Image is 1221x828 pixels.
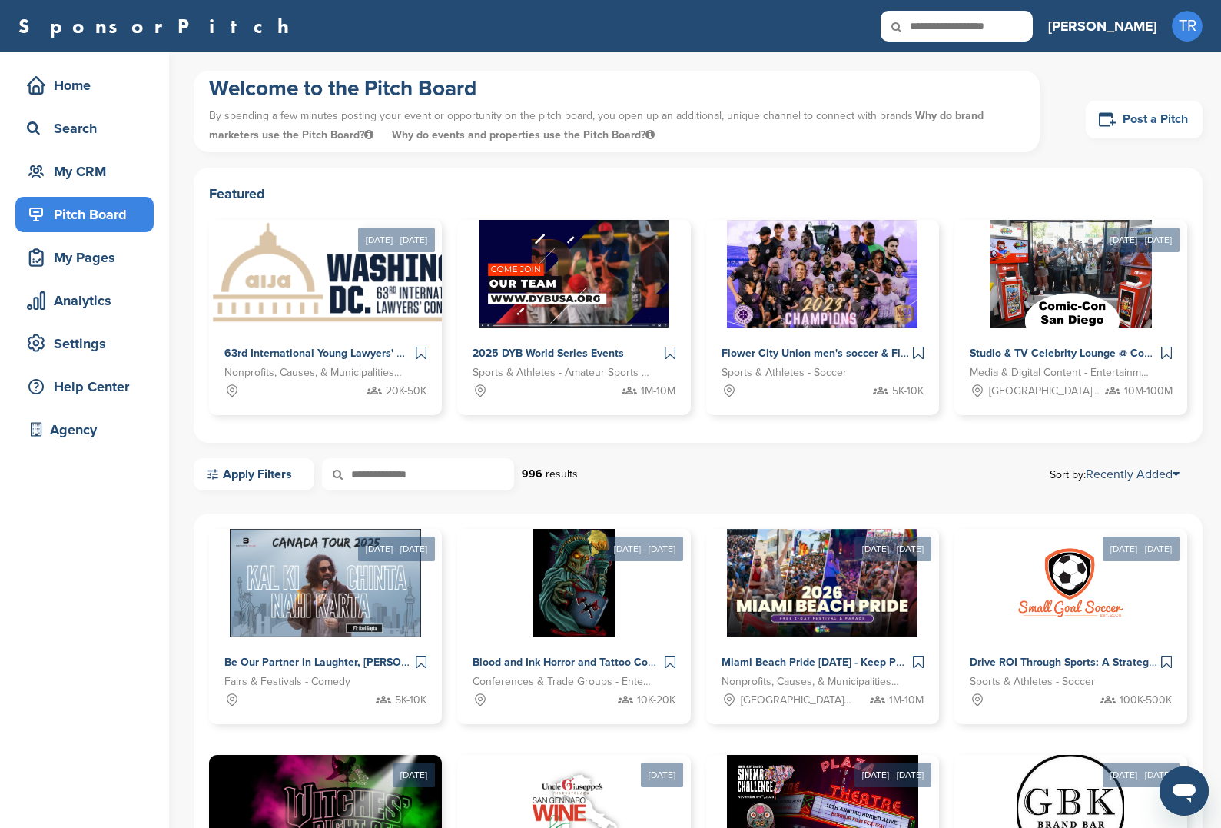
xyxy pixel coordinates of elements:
[533,529,615,637] img: Sponsorpitch &
[954,504,1187,724] a: [DATE] - [DATE] Sponsorpitch & Drive ROI Through Sports: A Strategic Investment Opportunity Sport...
[473,364,652,381] span: Sports & Athletes - Amateur Sports Leagues
[473,656,868,669] span: Blood and Ink Horror and Tattoo Convention of [GEOGRAPHIC_DATA] Fall 2025
[473,347,624,360] span: 2025 DYB World Series Events
[15,412,154,447] a: Agency
[23,158,154,185] div: My CRM
[23,201,154,228] div: Pitch Board
[23,71,154,99] div: Home
[230,529,421,637] img: Sponsorpitch &
[606,537,683,561] div: [DATE] - [DATE]
[23,244,154,271] div: My Pages
[706,504,939,724] a: [DATE] - [DATE] Sponsorpitch & Miami Beach Pride [DATE] - Keep PRIDE Alive Nonprofits, Causes, & ...
[641,383,675,400] span: 1M-10M
[395,692,426,709] span: 5K-10K
[224,656,550,669] span: Be Our Partner in Laughter, [PERSON_NAME] (Canada Tour 2025)
[1160,766,1209,816] iframe: Button to launch messaging window
[1103,228,1180,252] div: [DATE] - [DATE]
[194,458,314,490] a: Apply Filters
[1050,468,1180,481] span: Sort by:
[15,326,154,361] a: Settings
[209,504,442,724] a: [DATE] - [DATE] Sponsorpitch & Be Our Partner in Laughter, [PERSON_NAME] (Canada Tour 2025) Fairs...
[854,537,931,561] div: [DATE] - [DATE]
[1048,15,1156,37] h3: [PERSON_NAME]
[209,75,1024,102] h1: Welcome to the Pitch Board
[224,347,443,360] span: 63rd International Young Lawyers' Congress
[457,220,690,415] a: Sponsorpitch & 2025 DYB World Series Events Sports & Athletes - Amateur Sports Leagues 1M-10M
[722,347,1057,360] span: Flower City Union men's soccer & Flower City 1872 women's soccer
[1086,101,1203,138] a: Post a Pitch
[392,128,655,141] span: Why do events and properties use the Pitch Board?
[722,656,948,669] span: Miami Beach Pride [DATE] - Keep PRIDE Alive
[209,102,1024,148] p: By spending a few minutes posting your event or opportunity on the pitch board, you open up an ad...
[15,68,154,103] a: Home
[1048,9,1156,43] a: [PERSON_NAME]
[722,364,847,381] span: Sports & Athletes - Soccer
[15,197,154,232] a: Pitch Board
[1103,537,1180,561] div: [DATE] - [DATE]
[23,416,154,444] div: Agency
[393,763,435,787] div: [DATE]
[1124,383,1173,400] span: 10M-100M
[15,111,154,146] a: Search
[224,364,403,381] span: Nonprofits, Causes, & Municipalities - Professional Development
[989,383,1101,400] span: [GEOGRAPHIC_DATA], [GEOGRAPHIC_DATA]
[970,364,1149,381] span: Media & Digital Content - Entertainment
[970,673,1095,690] span: Sports & Athletes - Soccer
[727,220,918,328] img: Sponsorpitch &
[727,529,918,637] img: Sponsorpitch &
[209,220,514,328] img: Sponsorpitch &
[892,383,924,400] span: 5K-10K
[23,330,154,357] div: Settings
[15,369,154,404] a: Help Center
[741,692,853,709] span: [GEOGRAPHIC_DATA], [GEOGRAPHIC_DATA]
[457,504,690,724] a: [DATE] - [DATE] Sponsorpitch & Blood and Ink Horror and Tattoo Convention of [GEOGRAPHIC_DATA] Fa...
[386,383,426,400] span: 20K-50K
[637,692,675,709] span: 10K-20K
[209,195,442,415] a: [DATE] - [DATE] Sponsorpitch & 63rd International Young Lawyers' Congress Nonprofits, Causes, & M...
[358,537,435,561] div: [DATE] - [DATE]
[23,373,154,401] div: Help Center
[1120,692,1172,709] span: 100K-500K
[15,154,154,189] a: My CRM
[546,467,578,481] span: results
[722,673,901,690] span: Nonprofits, Causes, & Municipalities - Diversity, Equity and Inclusion
[522,467,542,481] strong: 996
[358,228,435,252] div: [DATE] - [DATE]
[1017,529,1124,637] img: Sponsorpitch &
[23,115,154,142] div: Search
[23,287,154,314] div: Analytics
[473,673,652,690] span: Conferences & Trade Groups - Entertainment
[889,692,924,709] span: 1M-10M
[854,763,931,787] div: [DATE] - [DATE]
[641,763,683,787] div: [DATE]
[479,220,669,328] img: Sponsorpitch &
[990,220,1151,328] img: Sponsorpitch &
[15,283,154,318] a: Analytics
[1086,467,1180,482] a: Recently Added
[706,220,939,415] a: Sponsorpitch & Flower City Union men's soccer & Flower City 1872 women's soccer Sports & Athletes...
[18,16,299,36] a: SponsorPitch
[209,183,1187,205] h2: Featured
[1172,11,1203,42] span: TR
[224,673,350,690] span: Fairs & Festivals - Comedy
[954,195,1187,415] a: [DATE] - [DATE] Sponsorpitch & Studio & TV Celebrity Lounge @ Comic-Con [GEOGRAPHIC_DATA]. Over 3...
[15,240,154,275] a: My Pages
[1103,763,1180,787] div: [DATE] - [DATE]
